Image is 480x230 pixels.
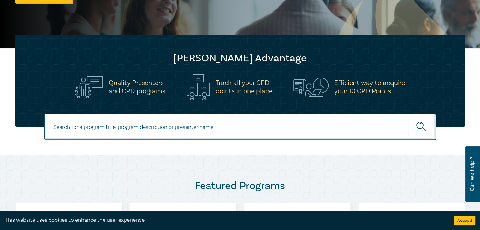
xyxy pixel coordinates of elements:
[187,74,210,100] img: Track all your CPD<br>points in one place
[454,216,475,225] button: Accept cookies
[5,216,445,224] div: This website uses cookies to enhance the user experience.
[334,79,405,95] h5: Efficient way to acquire your 10 CPD Points
[216,79,272,95] h5: Track all your CPD points in one place
[44,114,436,140] input: Search for a program title, program description or presenter name
[75,76,103,98] img: Quality Presenters<br>and CPD programs
[469,150,475,198] span: Can we help ?
[293,78,329,96] img: Efficient way to acquire<br>your 10 CPD Points
[109,79,165,95] h5: Quality Presenters and CPD programs
[15,180,465,192] h2: Featured Programs
[28,52,452,65] h2: [PERSON_NAME] Advantage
